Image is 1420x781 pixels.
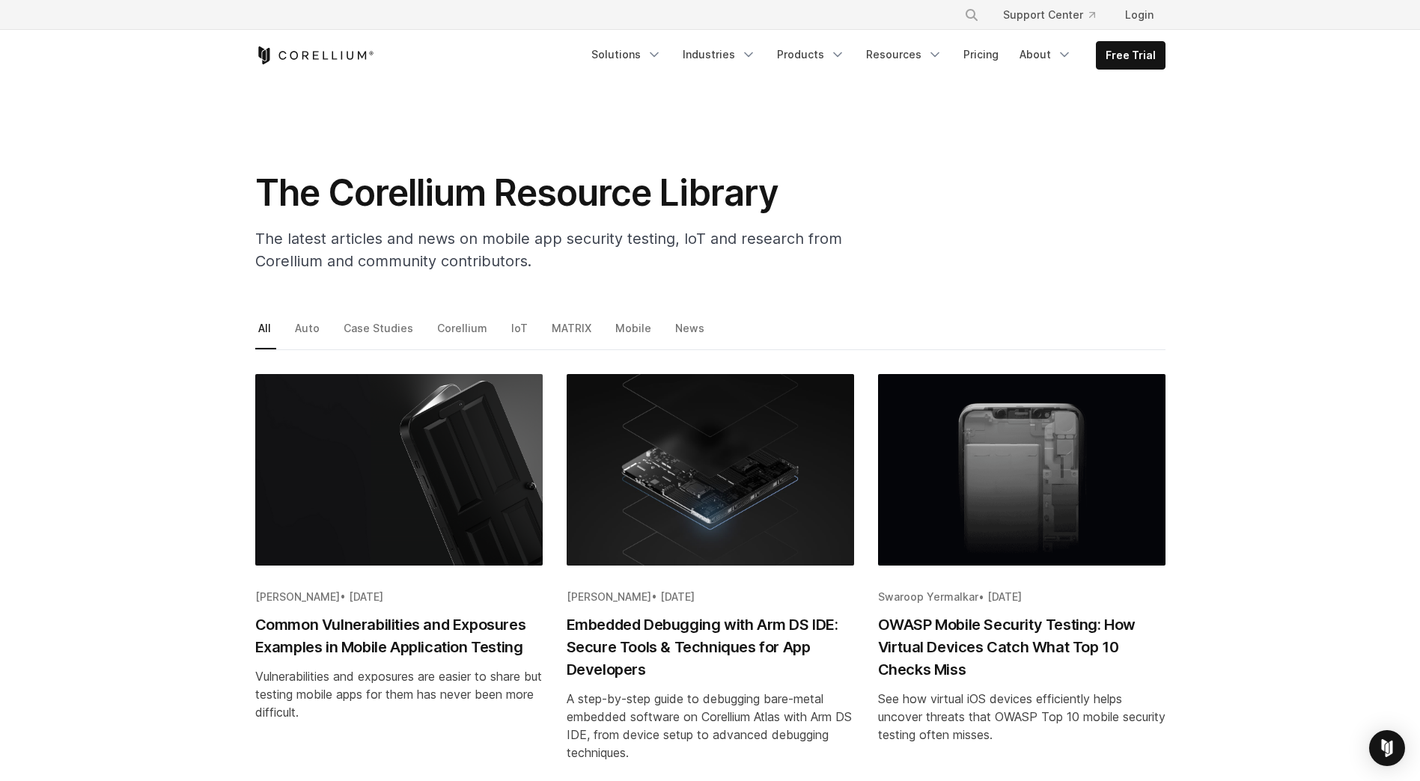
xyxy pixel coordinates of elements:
div: Navigation Menu [946,1,1165,28]
a: Login [1113,1,1165,28]
a: Free Trial [1097,42,1165,69]
span: [DATE] [987,590,1022,603]
div: • [255,589,543,604]
h1: The Corellium Resource Library [255,171,854,215]
div: • [567,589,854,604]
div: See how virtual iOS devices efficiently helps uncover threats that OWASP Top 10 mobile security t... [878,690,1165,744]
a: Mobile [612,318,656,349]
img: Embedded Debugging with Arm DS IDE: Secure Tools & Techniques for App Developers [567,374,854,566]
a: Corellium Home [255,46,374,64]
h2: OWASP Mobile Security Testing: How Virtual Devices Catch What Top 10 Checks Miss [878,613,1165,681]
a: Products [768,41,854,68]
a: Industries [674,41,765,68]
span: [PERSON_NAME] [567,590,651,603]
a: Support Center [991,1,1107,28]
div: • [878,589,1165,604]
div: Open Intercom Messenger [1369,730,1405,766]
div: Vulnerabilities and exposures are easier to share but testing mobile apps for them has never been... [255,667,543,721]
button: Search [958,1,985,28]
a: Corellium [434,318,493,349]
div: A step-by-step guide to debugging bare-metal embedded software on Corellium Atlas with Arm DS IDE... [567,690,854,762]
a: IoT [508,318,533,349]
a: Pricing [954,41,1008,68]
a: All [255,318,276,349]
img: OWASP Mobile Security Testing: How Virtual Devices Catch What Top 10 Checks Miss [878,374,1165,566]
span: The latest articles and news on mobile app security testing, IoT and research from Corellium and ... [255,230,842,270]
span: [DATE] [660,590,695,603]
h2: Common Vulnerabilities and Exposures Examples in Mobile Application Testing [255,613,543,658]
a: News [672,318,710,349]
span: [DATE] [349,590,383,603]
div: Navigation Menu [582,41,1165,70]
h2: Embedded Debugging with Arm DS IDE: Secure Tools & Techniques for App Developers [567,613,854,681]
a: Solutions [582,41,671,68]
span: Swaroop Yermalkar [878,590,978,603]
a: MATRIX [549,318,597,349]
a: Case Studies [341,318,418,349]
a: Resources [857,41,951,68]
img: Common Vulnerabilities and Exposures Examples in Mobile Application Testing [255,374,543,566]
a: Auto [292,318,325,349]
a: About [1011,41,1081,68]
span: [PERSON_NAME] [255,590,340,603]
